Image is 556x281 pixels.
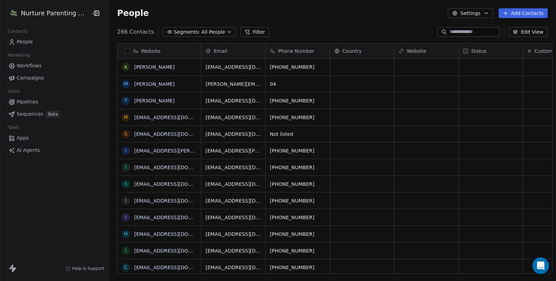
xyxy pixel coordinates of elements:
span: [EMAIL_ADDRESS][DOMAIN_NAME] [206,197,261,204]
div: Phone Number [266,43,330,58]
span: [PHONE_NUMBER] [270,97,325,104]
a: [PERSON_NAME] [134,81,175,87]
span: [EMAIL_ADDRESS][DOMAIN_NAME] [206,97,261,104]
div: Y [124,97,127,104]
a: [EMAIL_ADDRESS][DOMAIN_NAME] [134,265,219,270]
div: s [124,180,127,188]
span: Website [407,48,426,55]
span: [PHONE_NUMBER] [270,214,325,221]
button: Nurture Parenting Magazine [8,7,86,19]
span: [EMAIL_ADDRESS][DOMAIN_NAME] [206,181,261,188]
span: [PHONE_NUMBER] [270,64,325,71]
a: [PERSON_NAME] [134,98,175,104]
a: [EMAIL_ADDRESS][DOMAIN_NAME] [134,181,219,187]
div: h [124,114,128,121]
div: i [125,147,127,154]
span: [EMAIL_ADDRESS][DOMAIN_NAME] [206,247,261,254]
span: Workflows [17,62,42,69]
div: Website [394,43,458,58]
a: [EMAIL_ADDRESS][DOMAIN_NAME] [134,198,219,204]
span: [PHONE_NUMBER] [270,197,325,204]
div: Email [201,43,265,58]
span: Status [471,48,487,55]
span: Tools [5,122,22,133]
button: Settings [448,8,493,18]
div: c [124,264,128,271]
span: Sales [5,86,23,97]
span: Sequences [17,110,43,118]
span: [EMAIL_ADDRESS][DOMAIN_NAME] [206,131,261,138]
div: i [125,214,127,221]
span: [PHONE_NUMBER] [270,264,325,271]
span: People [117,8,149,18]
div: i [125,197,127,204]
span: All People [201,28,225,36]
span: Campaigns [17,74,44,82]
span: [PHONE_NUMBER] [270,247,325,254]
div: Website [118,43,201,58]
span: [EMAIL_ADDRESS][DOMAIN_NAME] [206,214,261,221]
div: Open Intercom Messenger [532,257,549,274]
span: Phone Number [278,48,314,55]
span: [PHONE_NUMBER] [270,147,325,154]
span: [PHONE_NUMBER] [270,231,325,238]
a: Apps [6,132,103,144]
span: Apps [17,134,29,142]
span: [PHONE_NUMBER] [270,114,325,121]
a: AI Agents [6,144,103,156]
span: Country [343,48,362,55]
a: Help & Support [65,266,104,271]
a: [EMAIL_ADDRESS][DOMAIN_NAME] [134,115,219,120]
div: s [124,130,127,138]
span: [EMAIL_ADDRESS][PERSON_NAME][DOMAIN_NAME] [206,147,261,154]
a: Pipelines [6,96,103,108]
span: [PHONE_NUMBER] [270,181,325,188]
a: [EMAIL_ADDRESS][DOMAIN_NAME] [134,165,219,170]
div: grid [118,59,201,274]
span: [EMAIL_ADDRESS][DOMAIN_NAME] [206,231,261,238]
a: [EMAIL_ADDRESS][DOMAIN_NAME] [134,248,219,254]
span: AI Agents [17,147,40,154]
span: Pipelines [17,98,38,106]
div: Country [330,43,394,58]
img: Logo-Nurture%20Parenting%20Magazine-2025-a4b28b-5in.png [10,9,18,17]
span: [EMAIL_ADDRESS][DOMAIN_NAME] [206,164,261,171]
div: Status [459,43,523,58]
a: SequencesBeta [6,108,103,120]
div: i [125,164,127,171]
span: Beta [46,111,60,118]
div: i [125,247,127,254]
span: Marketing [5,50,33,60]
a: [EMAIL_ADDRESS][DOMAIN_NAME] [134,131,219,137]
button: Filter [240,27,269,37]
span: 266 Contacts [117,28,154,36]
span: Contacts [5,26,31,36]
span: Email [214,48,227,55]
span: Segments: [174,28,200,36]
span: [EMAIL_ADDRESS][DOMAIN_NAME] [206,64,261,71]
button: Edit View [508,27,548,37]
a: Campaigns [6,72,103,84]
span: Help & Support [72,266,104,271]
div: h [124,230,128,238]
span: [EMAIL_ADDRESS][DOMAIN_NAME] [206,264,261,271]
a: People [6,36,103,48]
a: [EMAIL_ADDRESS][DOMAIN_NAME] [134,215,219,220]
span: [PERSON_NAME][EMAIL_ADDRESS][DOMAIN_NAME][PERSON_NAME] [206,81,261,88]
span: [PHONE_NUMBER] [270,164,325,171]
a: Workflows [6,60,103,72]
div: k [124,64,127,71]
span: Not listed [270,131,325,138]
button: Add Contacts [499,8,548,18]
div: M [124,80,128,88]
span: 04 [270,81,325,88]
span: People [17,38,33,46]
a: [EMAIL_ADDRESS][PERSON_NAME][DOMAIN_NAME] [134,148,260,154]
a: [EMAIL_ADDRESS][DOMAIN_NAME] [134,231,219,237]
span: Website [141,48,161,55]
span: Nurture Parenting Magazine [21,9,89,18]
span: [EMAIL_ADDRESS][DOMAIN_NAME] [206,114,261,121]
a: [PERSON_NAME] [134,64,175,70]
